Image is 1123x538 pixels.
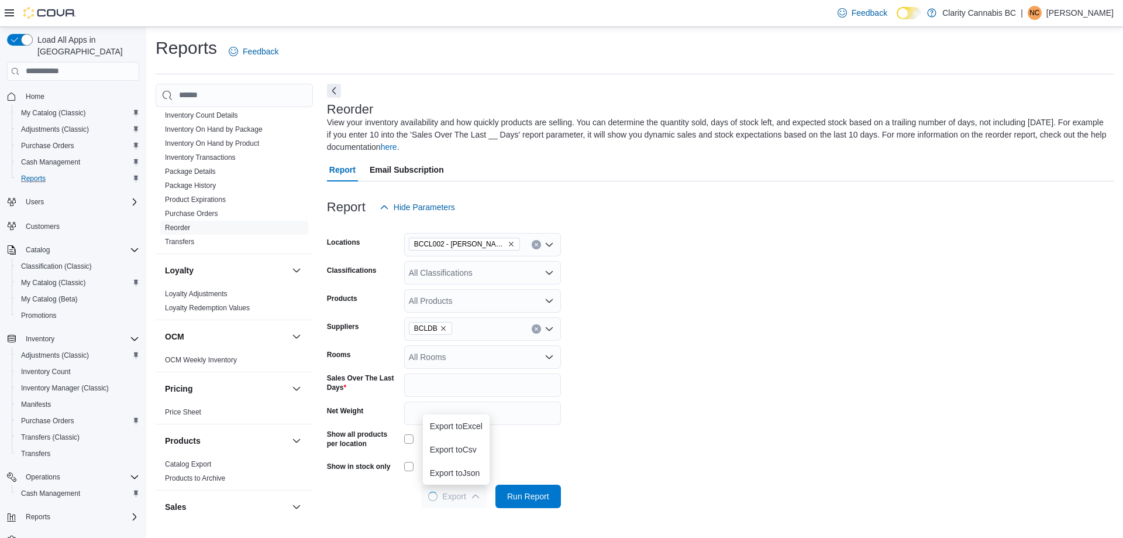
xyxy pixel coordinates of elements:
[165,435,287,447] button: Products
[16,155,85,169] a: Cash Management
[21,108,86,118] span: My Catalog (Classic)
[507,491,549,502] span: Run Report
[21,90,49,104] a: Home
[16,381,113,395] a: Inventory Manager (Classic)
[165,238,194,246] a: Transfers
[21,220,64,234] a: Customers
[21,400,51,409] span: Manifests
[440,325,447,332] button: Remove BCLDB from selection in this group
[165,167,216,176] span: Package Details
[430,422,483,431] span: Export to Excel
[21,332,59,346] button: Inventory
[414,238,505,250] span: BCCL002 - [PERSON_NAME][GEOGRAPHIC_DATA]
[833,1,892,25] a: Feedback
[2,194,144,210] button: Users
[12,364,144,380] button: Inventory Count
[16,106,91,120] a: My Catalog (Classic)
[26,197,44,207] span: Users
[327,462,391,471] label: Show in stock only
[16,430,139,444] span: Transfers (Classic)
[370,158,444,181] span: Email Subscription
[16,139,79,153] a: Purchase Orders
[327,116,1108,153] div: View your inventory availability and how quickly products are selling. You can determine the quan...
[165,290,228,298] a: Loyalty Adjustments
[897,7,921,19] input: Dark Mode
[290,263,304,277] button: Loyalty
[381,142,397,152] a: here
[165,474,225,483] span: Products to Archive
[26,512,50,522] span: Reports
[1028,6,1042,20] div: Noah Clark-Marlow
[165,210,218,218] a: Purchase Orders
[165,303,250,313] span: Loyalty Redemption Values
[165,153,236,162] span: Inventory Transactions
[21,510,55,524] button: Reports
[21,195,49,209] button: Users
[21,433,80,442] span: Transfers (Classic)
[156,287,313,320] div: Loyalty
[165,407,201,417] span: Price Sheet
[23,7,76,19] img: Cova
[16,365,75,379] a: Inventory Count
[165,139,259,148] span: Inventory On Hand by Product
[2,509,144,525] button: Reports
[21,262,92,271] span: Classification (Classic)
[165,167,216,176] a: Package Details
[21,141,74,150] span: Purchase Orders
[16,397,56,412] a: Manifests
[165,383,287,395] button: Pricing
[414,323,438,334] span: BCLDB
[33,34,139,57] span: Load All Apps in [GEOGRAPHIC_DATA]
[26,472,60,482] span: Operations
[16,447,55,461] a: Transfers
[156,405,313,424] div: Pricing
[156,36,217,60] h1: Reports
[16,155,139,169] span: Cash Management
[421,485,487,508] button: LoadingExport
[16,397,139,412] span: Manifests
[165,224,190,232] a: Reorder
[26,334,54,344] span: Inventory
[327,373,399,392] label: Sales Over The Last Days
[165,355,237,365] span: OCM Weekly Inventory
[165,289,228,299] span: Loyalty Adjustments
[327,294,357,303] label: Products
[375,196,460,219] button: Hide Parameters
[165,408,201,416] a: Price Sheet
[21,449,50,458] span: Transfers
[21,243,54,257] button: Catalog
[16,276,139,290] span: My Catalog (Classic)
[2,331,144,347] button: Inventory
[21,383,109,393] span: Inventory Manager (Classic)
[12,380,144,396] button: Inventory Manager (Classic)
[290,330,304,344] button: OCM
[224,40,283,63] a: Feedback
[16,122,94,136] a: Adjustments (Classic)
[12,485,144,502] button: Cash Management
[290,434,304,448] button: Products
[430,468,483,478] span: Export to Json
[16,309,139,323] span: Promotions
[21,470,139,484] span: Operations
[21,489,80,498] span: Cash Management
[16,414,79,428] a: Purchase Orders
[165,181,216,190] a: Package History
[26,245,50,255] span: Catalog
[16,348,139,362] span: Adjustments (Classic)
[12,413,144,429] button: Purchase Orders
[942,6,1016,20] p: Clarity Cannabis BC
[165,111,238,120] span: Inventory Count Details
[12,121,144,138] button: Adjustments (Classic)
[165,435,201,447] h3: Products
[12,291,144,307] button: My Catalog (Beta)
[16,139,139,153] span: Purchase Orders
[16,122,139,136] span: Adjustments (Classic)
[394,201,455,213] span: Hide Parameters
[26,92,44,101] span: Home
[329,158,356,181] span: Report
[21,278,86,287] span: My Catalog (Classic)
[16,430,84,444] a: Transfers (Classic)
[156,353,313,372] div: OCM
